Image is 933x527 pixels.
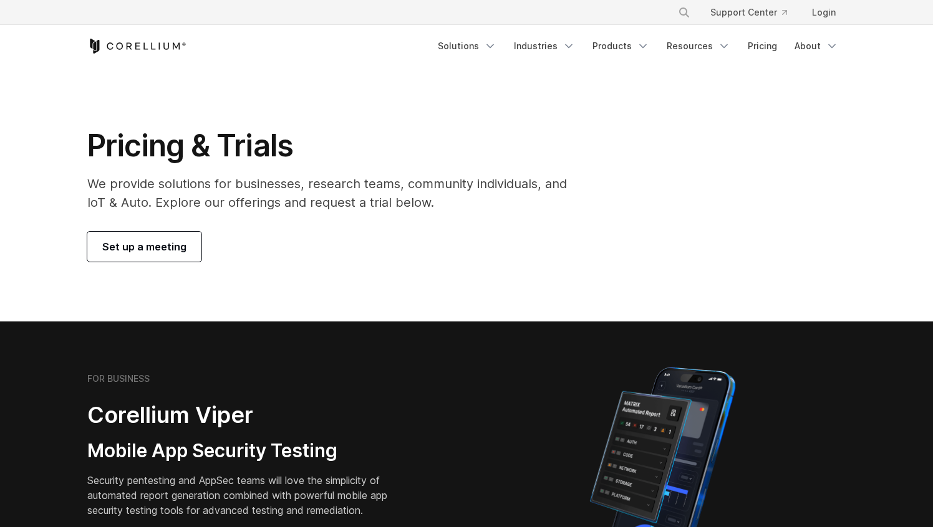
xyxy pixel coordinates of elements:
a: Industries [506,35,583,57]
a: Support Center [700,1,797,24]
a: About [787,35,846,57]
p: We provide solutions for businesses, research teams, community individuals, and IoT & Auto. Explo... [87,174,584,212]
h1: Pricing & Trials [87,127,584,164]
h6: FOR BUSINESS [87,373,150,384]
h3: Mobile App Security Testing [87,439,407,463]
a: Login [802,1,846,24]
a: Corellium Home [87,39,186,54]
span: Set up a meeting [102,239,186,254]
a: Products [585,35,657,57]
div: Navigation Menu [430,35,846,57]
button: Search [673,1,695,24]
a: Pricing [740,35,785,57]
p: Security pentesting and AppSec teams will love the simplicity of automated report generation comb... [87,473,407,518]
a: Solutions [430,35,504,57]
a: Set up a meeting [87,232,201,262]
div: Navigation Menu [663,1,846,24]
a: Resources [659,35,738,57]
h2: Corellium Viper [87,401,407,429]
